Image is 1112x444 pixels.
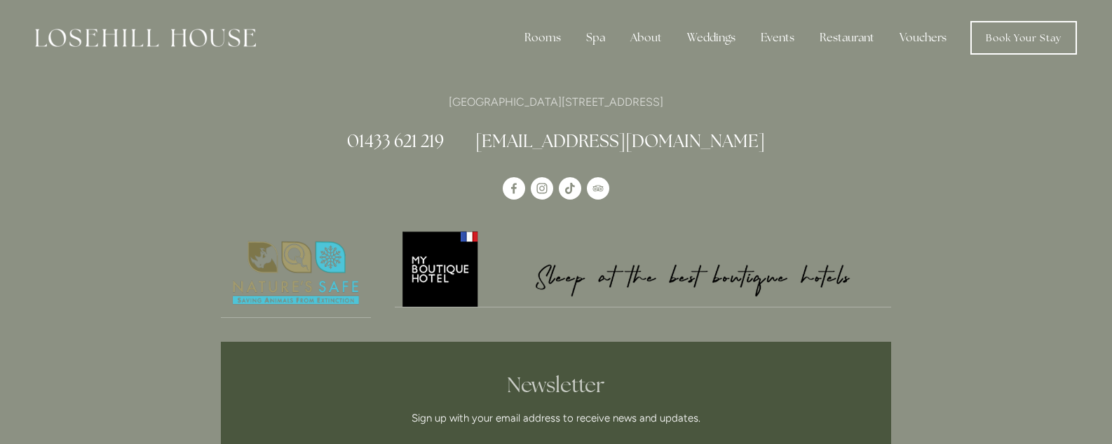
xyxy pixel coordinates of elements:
img: Losehill House [35,29,256,47]
div: Weddings [676,24,747,52]
a: TikTok [559,177,581,200]
div: Events [750,24,806,52]
a: Losehill House Hotel & Spa [503,177,525,200]
h2: Newsletter [297,373,815,398]
div: About [619,24,673,52]
a: 01433 621 219 [347,130,444,152]
a: TripAdvisor [587,177,609,200]
img: Nature's Safe - Logo [221,229,371,317]
p: Sign up with your email address to receive news and updates. [297,410,815,426]
div: Restaurant [808,24,886,52]
p: [GEOGRAPHIC_DATA][STREET_ADDRESS] [221,92,891,111]
a: Nature's Safe - Logo [221,229,371,318]
div: Spa [575,24,616,52]
div: Rooms [513,24,572,52]
a: Vouchers [888,24,958,52]
a: Book Your Stay [970,21,1077,55]
img: My Boutique Hotel - Logo [395,229,892,307]
a: Instagram [531,177,553,200]
a: [EMAIL_ADDRESS][DOMAIN_NAME] [475,130,765,152]
a: My Boutique Hotel - Logo [395,229,892,307]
